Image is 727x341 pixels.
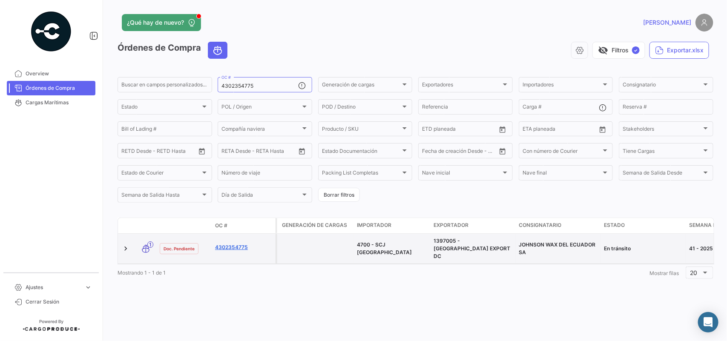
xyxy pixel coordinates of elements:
[496,123,509,136] button: Open calendar
[26,99,92,106] span: Cargas Marítimas
[604,221,625,229] span: Estado
[195,145,208,158] button: Open calendar
[143,149,178,155] input: Hasta
[7,95,95,110] a: Cargas Marítimas
[215,222,227,229] span: OC #
[353,218,430,233] datatable-header-cell: Importador
[118,42,230,59] h3: Órdenes de Compra
[434,238,510,259] span: 1397005 - TOLUCA EXPORT DC
[122,14,201,31] button: ¿Qué hay de nuevo?
[422,149,437,155] input: Desde
[26,70,92,77] span: Overview
[598,45,608,55] span: visibility_off
[596,123,609,136] button: Open calendar
[632,46,640,54] span: ✓
[443,149,479,155] input: Hasta
[322,149,401,155] span: Estado Documentación
[318,188,360,202] button: Borrar filtros
[212,218,276,233] datatable-header-cell: OC #
[443,127,479,133] input: Hasta
[434,221,468,229] span: Exportador
[135,222,156,229] datatable-header-cell: Modo de Transporte
[604,245,682,252] div: En tránsito
[282,221,347,229] span: Generación de cargas
[623,149,702,155] span: Tiene Cargas
[121,244,130,253] a: Expand/Collapse Row
[357,221,391,229] span: Importador
[121,171,201,177] span: Estado de Courier
[523,127,538,133] input: Desde
[519,241,595,255] span: JOHNSON WAX DEL ECUADOR SA
[7,66,95,81] a: Overview
[430,218,515,233] datatable-header-cell: Exportador
[623,83,702,89] span: Consignatario
[357,241,412,255] span: 4700 - SCJ Ecuador
[623,127,702,133] span: Stakeholders
[322,171,401,177] span: Packing List Completas
[422,127,437,133] input: Desde
[277,218,353,233] datatable-header-cell: Generación de cargas
[221,193,301,199] span: Día de Salida
[84,284,92,291] span: expand_more
[695,14,713,32] img: placeholder-user.png
[523,171,602,177] span: Nave final
[156,222,212,229] datatable-header-cell: Estado Doc.
[147,241,153,248] span: 1
[601,218,686,233] datatable-header-cell: Estado
[422,83,501,89] span: Exportadores
[515,218,601,233] datatable-header-cell: Consignatario
[322,105,401,111] span: POD / Destino
[118,269,166,276] span: Mostrando 1 - 1 de 1
[322,83,401,89] span: Generación de cargas
[221,105,301,111] span: POL / Origen
[221,149,237,155] input: Desde
[164,245,195,252] span: Doc. Pendiente
[322,127,401,133] span: Producto / SKU
[26,84,92,92] span: Órdenes de Compra
[221,127,301,133] span: Compañía naviera
[523,149,602,155] span: Con número de Courier
[544,127,579,133] input: Hasta
[121,149,137,155] input: Desde
[592,42,645,59] button: visibility_offFiltros✓
[496,145,509,158] button: Open calendar
[623,171,702,177] span: Semana de Salida Desde
[127,18,184,27] span: ¿Qué hay de nuevo?
[649,270,679,276] span: Mostrar filas
[26,284,81,291] span: Ajustes
[215,244,272,251] a: 4302354775
[422,171,501,177] span: Nave inicial
[30,10,72,53] img: powered-by.png
[523,83,602,89] span: Importadores
[649,42,709,59] button: Exportar.xlsx
[690,269,698,276] span: 20
[208,42,227,58] button: Ocean
[243,149,278,155] input: Hasta
[121,105,201,111] span: Estado
[26,298,92,306] span: Cerrar Sesión
[296,145,308,158] button: Open calendar
[121,193,201,199] span: Semana de Salida Hasta
[698,312,718,332] div: Abrir Intercom Messenger
[7,81,95,95] a: Órdenes de Compra
[643,18,691,27] span: [PERSON_NAME]
[519,221,561,229] span: Consignatario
